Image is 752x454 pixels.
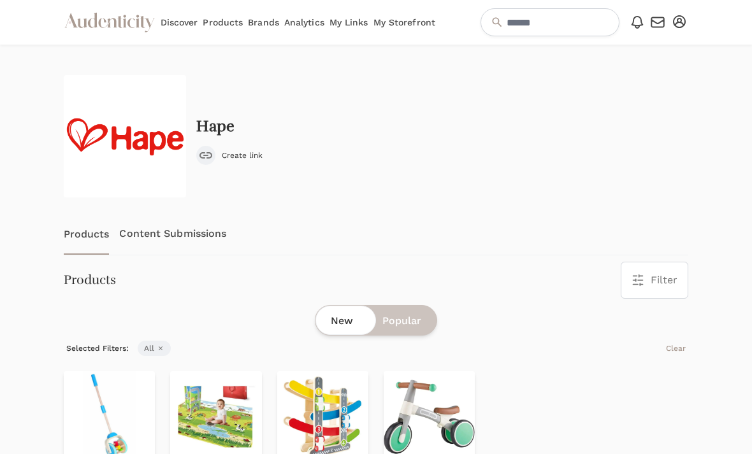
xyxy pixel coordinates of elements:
button: Filter [621,262,688,298]
span: Create link [222,150,263,160]
span: All [138,341,171,356]
h3: Products [64,271,116,289]
span: Selected Filters: [64,341,131,356]
span: New [331,313,353,329]
button: Create link [196,146,263,165]
h2: Hape [196,118,235,136]
a: Products [64,213,110,255]
span: Popular [382,313,421,329]
span: Filter [651,273,677,288]
button: Clear [663,341,688,356]
img: Hape_Logo.png [64,75,186,197]
a: Content Submissions [119,213,226,255]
